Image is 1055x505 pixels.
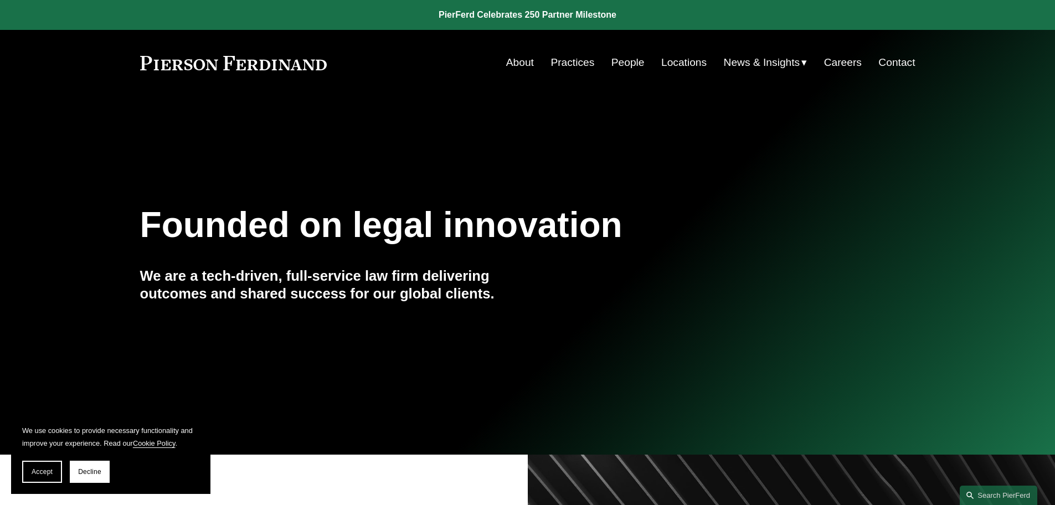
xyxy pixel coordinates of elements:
[32,468,53,476] span: Accept
[22,461,62,483] button: Accept
[78,468,101,476] span: Decline
[824,52,862,73] a: Careers
[960,486,1037,505] a: Search this site
[506,52,534,73] a: About
[661,52,707,73] a: Locations
[11,413,210,494] section: Cookie banner
[724,52,807,73] a: folder dropdown
[140,267,528,303] h4: We are a tech-driven, full-service law firm delivering outcomes and shared success for our global...
[133,439,176,447] a: Cookie Policy
[70,461,110,483] button: Decline
[724,53,800,73] span: News & Insights
[611,52,645,73] a: People
[22,424,199,450] p: We use cookies to provide necessary functionality and improve your experience. Read our .
[140,205,786,245] h1: Founded on legal innovation
[550,52,594,73] a: Practices
[878,52,915,73] a: Contact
